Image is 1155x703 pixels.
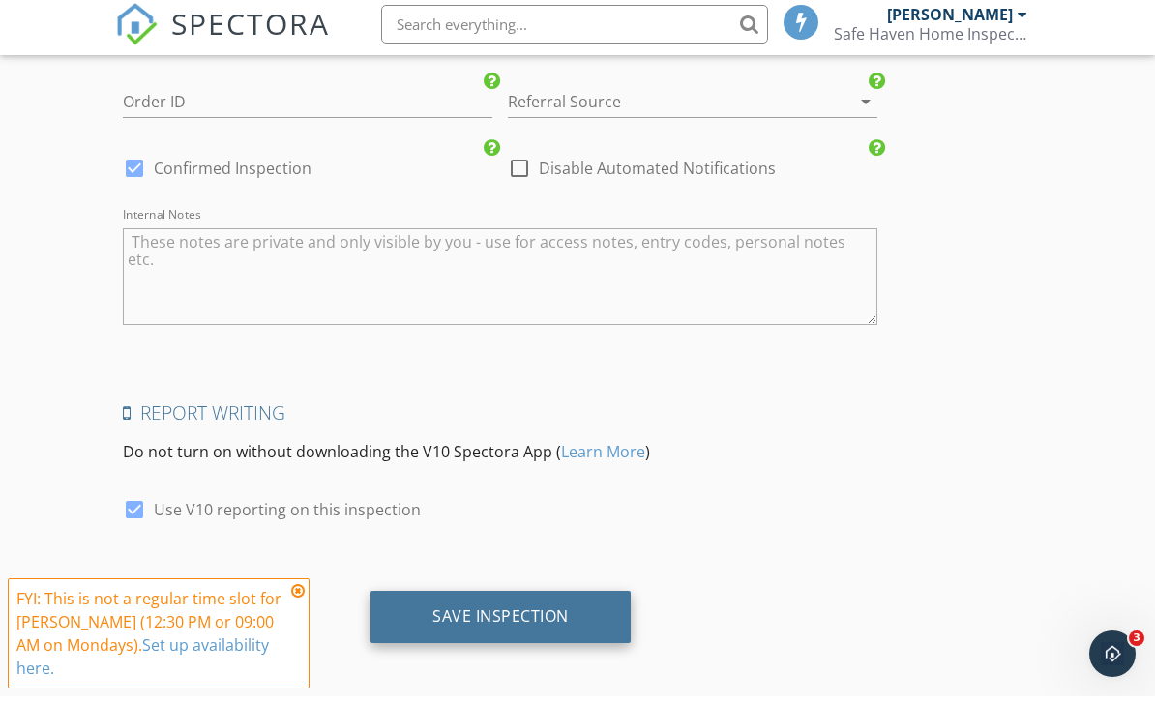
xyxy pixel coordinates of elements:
[1089,637,1136,684] iframe: Intercom live chat
[123,407,877,432] h4: Report Writing
[561,448,645,469] a: Learn More
[123,447,877,470] p: Do not turn on without downloading the V10 Spectora App ( )
[16,594,285,687] div: FYI: This is not a regular time slot for [PERSON_NAME] (12:30 PM or 09:00 AM on Mondays).
[381,12,768,50] input: Search everything...
[171,10,330,50] span: SPECTORA
[854,97,877,120] i: arrow_drop_down
[154,165,311,185] label: Confirmed Inspection
[432,613,569,632] div: Save Inspection
[115,26,330,67] a: SPECTORA
[154,507,421,526] label: Use V10 reporting on this inspection
[16,641,269,686] a: Set up availability here.
[115,10,158,52] img: The Best Home Inspection Software - Spectora
[887,12,1013,31] div: [PERSON_NAME]
[834,31,1027,50] div: Safe Haven Home Inspections
[123,235,877,332] textarea: Internal Notes
[1129,637,1144,653] span: 3
[539,165,776,185] label: Disable Automated Notifications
